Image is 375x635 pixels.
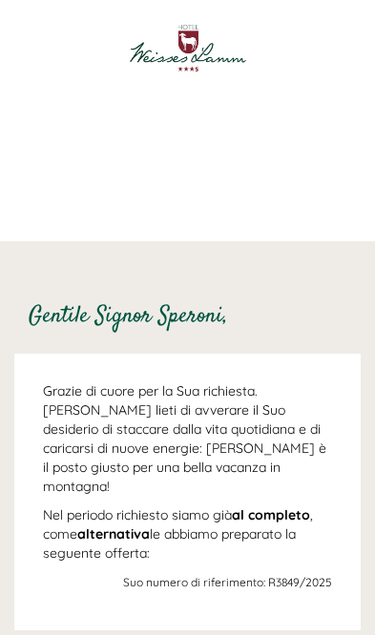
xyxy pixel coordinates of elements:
strong: alternativa [77,525,150,543]
strong: al completo [232,506,310,523]
p: Nel periodo richiesto siamo già , come le abbiamo preparato la seguente offerta: [43,506,332,563]
h1: Gentile Signor Speroni, [29,304,228,329]
span: Suo numero di riferimento: R3849/2025 [123,575,332,589]
p: Grazie di cuore per la Sua richiesta. [PERSON_NAME] lieti di avverare il Suo desiderio di staccar... [43,382,332,497]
